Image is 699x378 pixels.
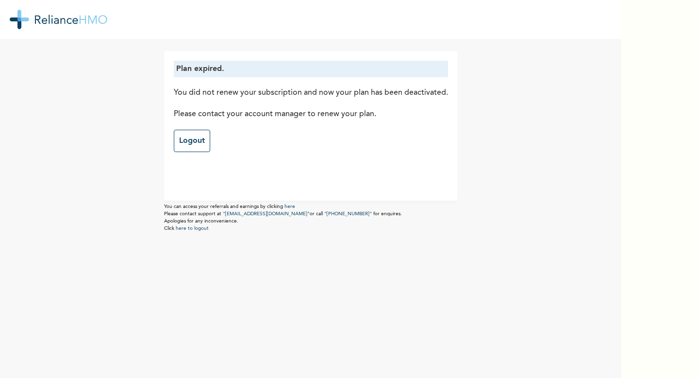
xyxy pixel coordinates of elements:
[284,204,295,209] a: here
[176,63,446,75] p: Plan expired.
[10,10,107,29] img: RelianceHMO
[174,87,448,99] p: You did not renew your subscription and now your plan has been deactivated.
[223,211,310,216] a: "[EMAIL_ADDRESS][DOMAIN_NAME]"
[164,225,458,232] p: Click
[164,210,458,225] p: Please contact support at or call for enquires. Apologies for any inconvenience.
[176,226,209,231] a: here to logout
[174,130,210,152] a: Logout
[174,108,448,120] p: Please contact your account manager to renew your plan.
[324,211,372,216] a: "[PHONE_NUMBER]"
[164,203,458,210] p: You can access your referrals and earnings by clicking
